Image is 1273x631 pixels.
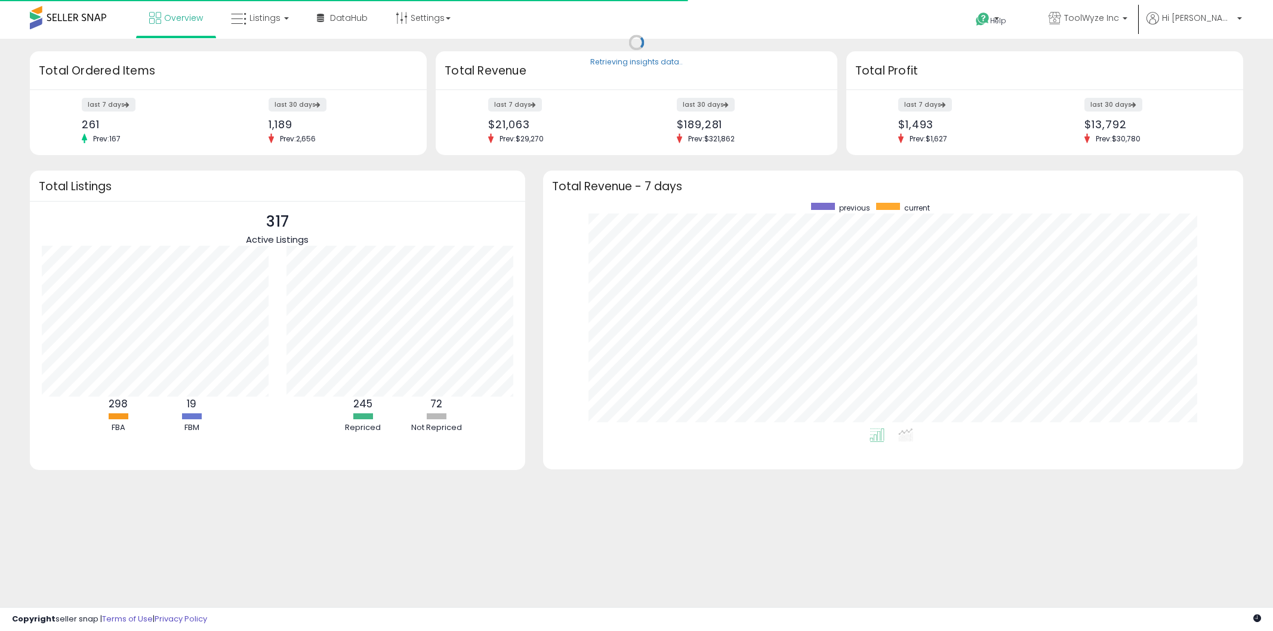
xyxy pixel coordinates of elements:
i: Get Help [975,12,990,27]
b: 19 [187,397,196,411]
label: last 30 days [1084,98,1142,112]
p: 317 [246,211,309,233]
div: $21,063 [488,118,628,131]
span: Prev: 167 [87,134,127,144]
span: DataHub [330,12,368,24]
span: Prev: $30,780 [1090,134,1146,144]
span: Prev: $1,627 [904,134,953,144]
h3: Total Listings [39,182,516,191]
span: current [904,203,930,213]
label: last 7 days [488,98,542,112]
label: last 7 days [898,98,952,112]
div: Not Repriced [400,422,472,434]
a: Help [966,3,1030,39]
b: 72 [430,397,442,411]
span: Prev: 2,656 [274,134,322,144]
label: last 30 days [677,98,735,112]
div: 1,189 [269,118,406,131]
span: Hi [PERSON_NAME] [1162,12,1234,24]
b: 245 [353,397,372,411]
div: $189,281 [677,118,816,131]
div: 261 [82,118,219,131]
h3: Total Revenue [445,63,828,79]
b: 298 [109,397,128,411]
div: $1,493 [898,118,1035,131]
a: Hi [PERSON_NAME] [1146,12,1242,39]
label: last 30 days [269,98,326,112]
span: Overview [164,12,203,24]
div: Repriced [327,422,399,434]
h3: Total Ordered Items [39,63,418,79]
span: Listings [249,12,281,24]
span: Help [990,16,1006,26]
span: Prev: $321,862 [682,134,741,144]
h3: Total Profit [855,63,1234,79]
span: previous [839,203,870,213]
div: Retrieving insights data.. [590,57,683,68]
span: ToolWyze Inc [1064,12,1119,24]
span: Active Listings [246,233,309,246]
div: $13,792 [1084,118,1222,131]
div: FBM [156,422,227,434]
span: Prev: $29,270 [494,134,550,144]
h3: Total Revenue - 7 days [552,182,1234,191]
label: last 7 days [82,98,135,112]
div: FBA [82,422,154,434]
